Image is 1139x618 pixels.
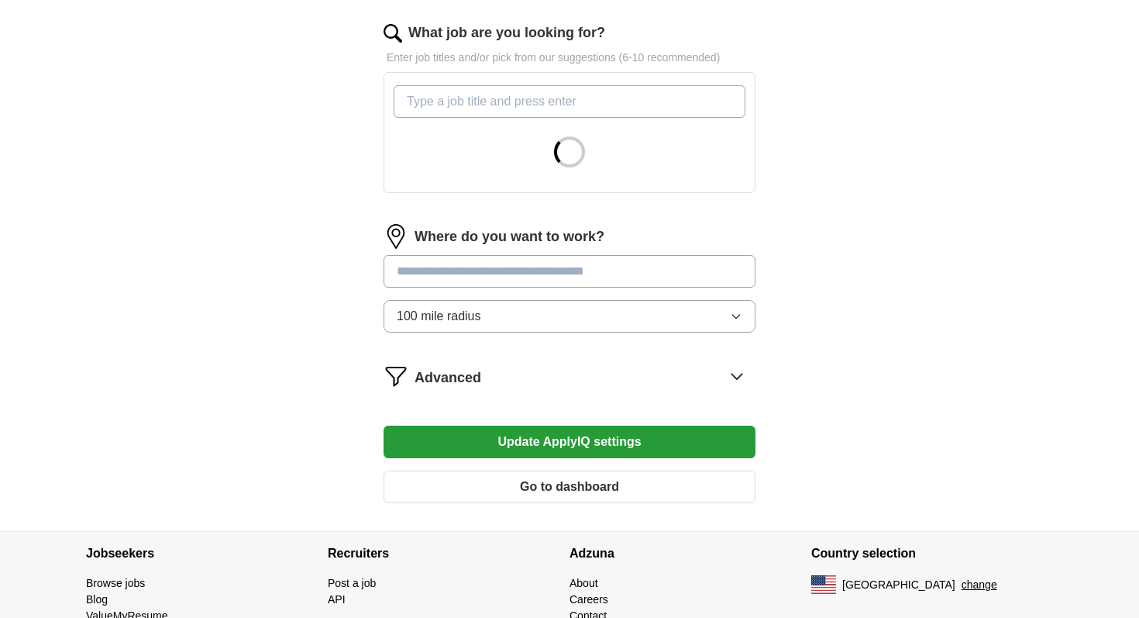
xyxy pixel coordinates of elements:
[962,577,997,593] button: change
[384,364,408,388] img: filter
[86,577,145,589] a: Browse jobs
[384,224,408,249] img: location.png
[328,577,376,589] a: Post a job
[569,577,598,589] a: About
[328,593,346,606] a: API
[384,50,755,66] p: Enter job titles and/or pick from our suggestions (6-10 recommended)
[415,226,604,247] label: Where do you want to work?
[394,85,745,118] input: Type a job title and press enter
[397,307,481,326] span: 100 mile radius
[384,471,755,503] button: Go to dashboard
[384,426,755,458] button: Update ApplyIQ settings
[569,593,608,606] a: Careers
[86,593,108,606] a: Blog
[811,575,836,594] img: US flag
[384,24,402,43] img: search.png
[811,532,1053,575] h4: Country selection
[415,368,481,388] span: Advanced
[842,577,955,593] span: [GEOGRAPHIC_DATA]
[408,22,605,43] label: What job are you looking for?
[384,300,755,333] button: 100 mile radius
